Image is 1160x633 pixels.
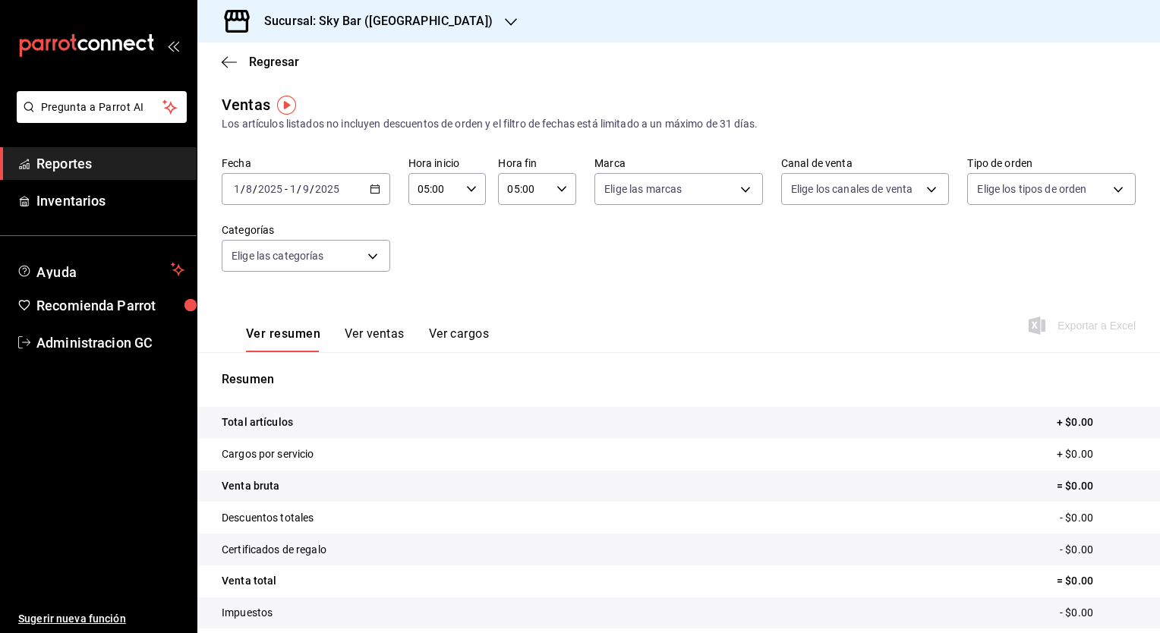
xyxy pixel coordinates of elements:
button: Ver resumen [246,326,320,352]
label: Hora fin [498,158,576,168]
label: Tipo de orden [967,158,1136,168]
span: Sugerir nueva función [18,611,184,627]
button: open_drawer_menu [167,39,179,52]
span: Ayuda [36,260,165,279]
p: + $0.00 [1057,446,1136,462]
a: Pregunta a Parrot AI [11,110,187,126]
span: / [241,183,245,195]
p: Impuestos [222,605,273,621]
button: Pregunta a Parrot AI [17,91,187,123]
label: Hora inicio [408,158,487,168]
label: Fecha [222,158,390,168]
input: -- [233,183,241,195]
span: Elige las marcas [604,181,682,197]
span: Administracion GC [36,332,184,353]
span: / [253,183,257,195]
input: -- [245,183,253,195]
p: - $0.00 [1060,605,1136,621]
span: Inventarios [36,191,184,211]
span: / [310,183,314,195]
input: -- [302,183,310,195]
label: Categorías [222,225,390,235]
div: navigation tabs [246,326,489,352]
span: Reportes [36,153,184,174]
span: - [285,183,288,195]
p: - $0.00 [1060,542,1136,558]
input: ---- [257,183,283,195]
p: Cargos por servicio [222,446,314,462]
span: / [297,183,301,195]
div: Los artículos listados no incluyen descuentos de orden y el filtro de fechas está limitado a un m... [222,116,1136,132]
p: Venta bruta [222,478,279,494]
p: Venta total [222,573,276,589]
p: Total artículos [222,414,293,430]
div: Ventas [222,93,270,116]
input: -- [289,183,297,195]
button: Ver cargos [429,326,490,352]
p: + $0.00 [1057,414,1136,430]
p: = $0.00 [1057,573,1136,589]
h3: Sucursal: Sky Bar ([GEOGRAPHIC_DATA]) [252,12,493,30]
p: - $0.00 [1060,510,1136,526]
span: Elige los tipos de orden [977,181,1086,197]
span: Pregunta a Parrot AI [41,99,163,115]
input: ---- [314,183,340,195]
span: Elige las categorías [232,248,324,263]
span: Recomienda Parrot [36,295,184,316]
p: = $0.00 [1057,478,1136,494]
label: Marca [594,158,763,168]
button: Ver ventas [345,326,405,352]
span: Regresar [249,55,299,69]
button: Regresar [222,55,299,69]
p: Certificados de regalo [222,542,326,558]
img: Tooltip marker [277,96,296,115]
label: Canal de venta [781,158,950,168]
p: Resumen [222,370,1136,389]
p: Descuentos totales [222,510,314,526]
span: Elige los canales de venta [791,181,913,197]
